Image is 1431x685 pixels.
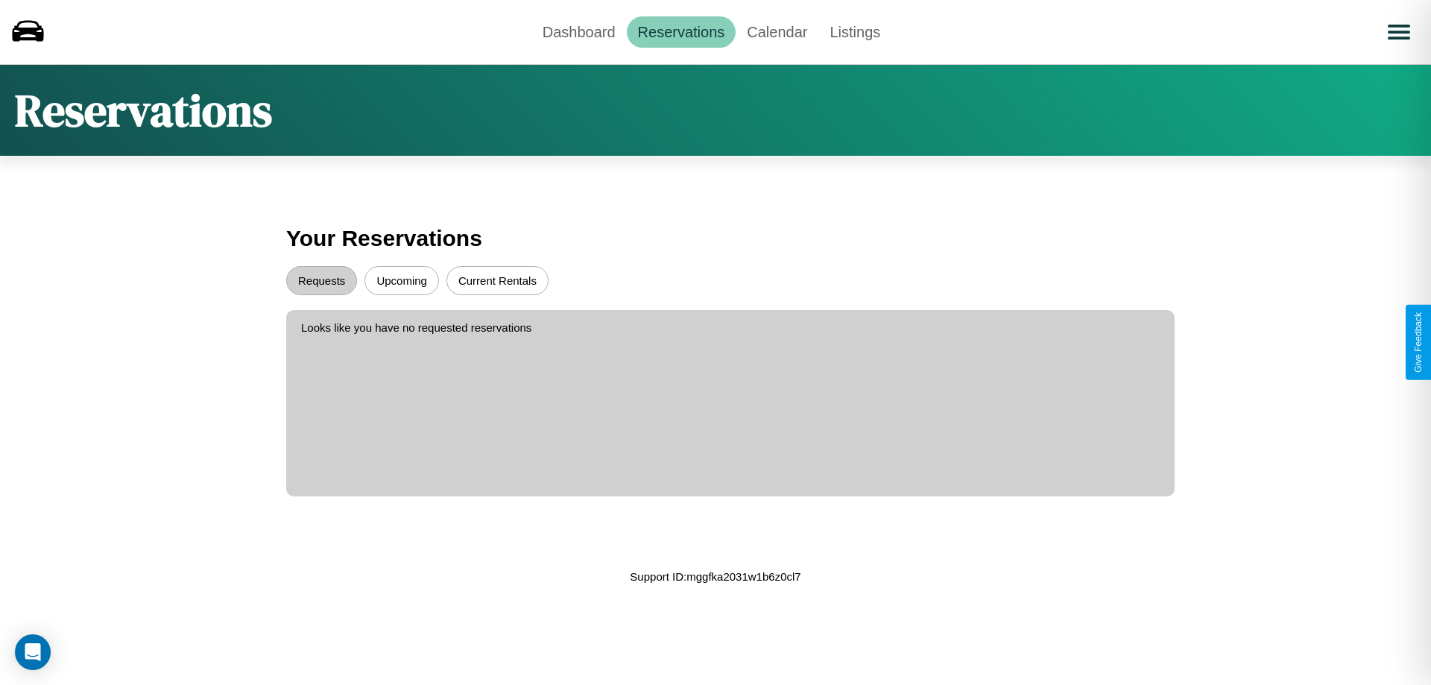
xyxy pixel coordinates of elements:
[1378,11,1420,53] button: Open menu
[818,16,891,48] a: Listings
[286,218,1145,259] h3: Your Reservations
[630,566,800,587] p: Support ID: mggfka2031w1b6z0cl7
[364,266,439,295] button: Upcoming
[627,16,736,48] a: Reservations
[446,266,549,295] button: Current Rentals
[286,266,357,295] button: Requests
[1413,312,1424,373] div: Give Feedback
[15,634,51,670] div: Open Intercom Messenger
[736,16,818,48] a: Calendar
[531,16,627,48] a: Dashboard
[301,318,1160,338] p: Looks like you have no requested reservations
[15,80,272,141] h1: Reservations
